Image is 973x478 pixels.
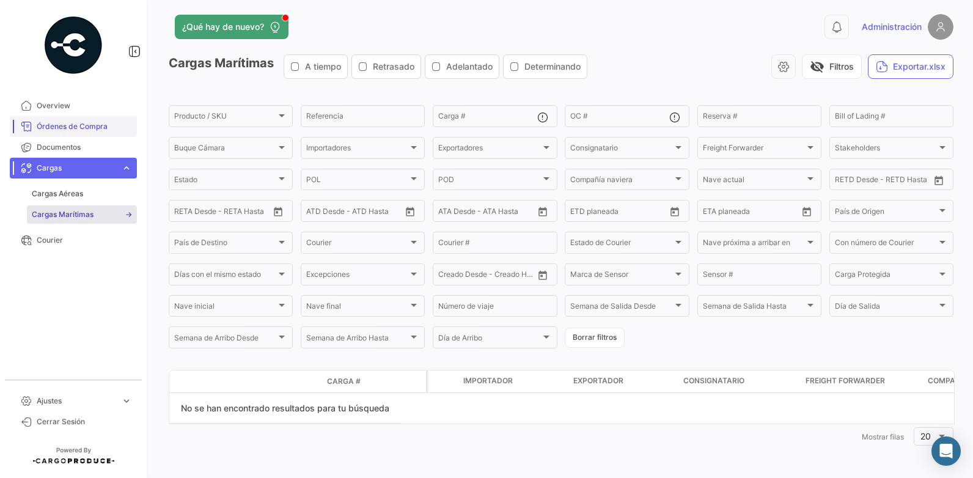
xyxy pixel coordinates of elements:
div: No se han encontrado resultados para tu búsqueda [169,393,401,424]
span: Cerrar Sesión [37,416,132,427]
span: Semana de Salida Hasta [703,304,805,312]
span: Exportadores [438,145,540,154]
span: Freight Forwarder [703,145,805,154]
button: ¿Qué hay de nuevo? [175,15,288,39]
button: Open calendar [798,202,816,221]
a: Courier [10,230,137,251]
span: Cargas Marítimas [32,209,94,220]
datatable-header-cell: Importador [458,370,568,392]
img: placeholder-user.png [928,14,953,40]
span: 20 [920,431,931,441]
span: Días con el mismo estado [174,272,276,281]
span: Semana de Arribo Hasta [306,336,408,344]
span: A tiempo [305,61,341,73]
span: Courier [37,235,132,246]
input: ATD Desde [306,208,345,217]
span: Órdenes de Compra [37,121,132,132]
h3: Cargas Marítimas [169,54,591,79]
span: Carga Protegida [835,272,937,281]
input: Hasta [733,208,779,217]
button: Open calendar [534,202,552,221]
span: Excepciones [306,272,408,281]
span: Nave inicial [174,304,276,312]
span: Exportador [573,375,623,386]
datatable-header-cell: Carga Protegida [428,370,458,392]
span: Cargas Aéreas [32,188,83,199]
span: Courier [306,240,408,249]
div: Abrir Intercom Messenger [931,436,961,466]
span: POD [438,177,540,186]
span: País de Destino [174,240,276,249]
span: Importadores [306,145,408,154]
span: Freight Forwarder [806,375,885,386]
span: Cargas [37,163,116,174]
span: expand_more [121,163,132,174]
span: Con número de Courier [835,240,937,249]
a: Overview [10,95,137,116]
span: Buque Cámara [174,145,276,154]
span: Semana de Salida Desde [570,304,672,312]
button: Determinando [504,55,587,78]
span: Producto / SKU [174,114,276,122]
datatable-header-cell: Póliza [395,377,426,386]
span: Marca de Sensor [570,272,672,281]
span: ¿Qué hay de nuevo? [182,21,264,33]
span: Stakeholders [835,145,937,154]
span: Estado [174,177,276,186]
span: Retrasado [373,61,414,73]
datatable-header-cell: Carga # [322,371,395,392]
button: Borrar filtros [565,328,625,348]
span: Nave final [306,304,408,312]
input: Creado Hasta [488,272,534,281]
button: Open calendar [666,202,684,221]
span: Consignatario [683,375,744,386]
datatable-header-cell: Exportador [568,370,678,392]
datatable-header-cell: Modo de Transporte [194,377,224,386]
input: Hasta [601,208,646,217]
span: Estado de Courier [570,240,672,249]
span: Día de Salida [835,304,937,312]
input: ATA Hasta [484,208,529,217]
input: Desde [835,177,857,186]
button: A tiempo [284,55,347,78]
input: Desde [570,208,592,217]
input: Desde [174,208,196,217]
datatable-header-cell: Consignatario [678,370,801,392]
span: Compañía naviera [570,177,672,186]
button: Open calendar [534,266,552,284]
span: Nave próxima a arribar en [703,240,805,249]
span: Documentos [37,142,132,153]
input: ATA Desde [438,208,475,217]
span: POL [306,177,408,186]
input: Desde [703,208,725,217]
span: Consignatario [570,145,672,154]
span: Overview [37,100,132,111]
span: Nave actual [703,177,805,186]
datatable-header-cell: Estado de Envio [224,377,322,386]
button: Adelantado [425,55,499,78]
datatable-header-cell: Freight Forwarder [801,370,923,392]
span: Carga # [327,376,361,387]
span: visibility_off [810,59,824,74]
span: País de Origen [835,208,937,217]
img: powered-by.png [43,15,104,76]
input: Creado Desde [438,272,480,281]
input: Hasta [205,208,250,217]
a: Cargas Aéreas [27,185,137,203]
a: Documentos [10,137,137,158]
button: visibility_offFiltros [802,54,862,79]
span: Día de Arribo [438,336,540,344]
span: Administración [862,21,922,33]
button: Open calendar [930,171,948,189]
span: Semana de Arribo Desde [174,336,276,344]
input: Hasta [865,177,911,186]
a: Órdenes de Compra [10,116,137,137]
button: Retrasado [352,55,420,78]
a: Cargas Marítimas [27,205,137,224]
button: Open calendar [269,202,287,221]
button: Open calendar [401,202,419,221]
span: Importador [463,375,513,386]
span: expand_more [121,395,132,406]
input: ATD Hasta [353,208,398,217]
span: Mostrar filas [862,432,904,441]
